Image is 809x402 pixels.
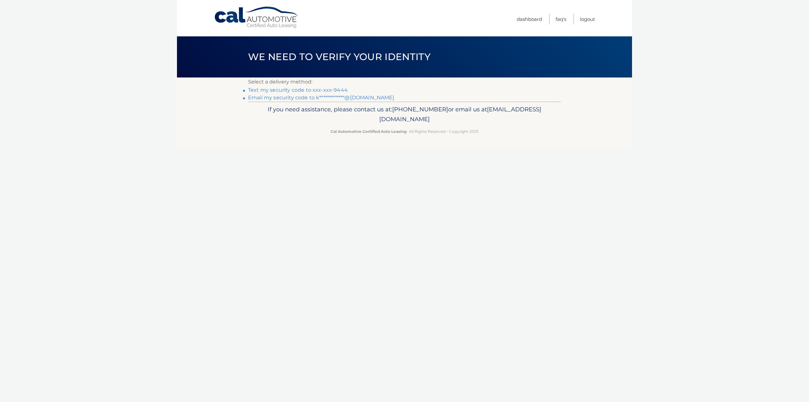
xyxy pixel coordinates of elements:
[252,104,557,125] p: If you need assistance, please contact us at: or email us at
[517,14,542,24] a: Dashboard
[556,14,566,24] a: FAQ's
[248,77,561,86] p: Select a delivery method:
[248,51,430,63] span: We need to verify your identity
[392,106,448,113] span: [PHONE_NUMBER]
[214,6,299,29] a: Cal Automotive
[252,128,557,135] p: - All Rights Reserved - Copyright 2025
[248,87,348,93] a: Text my security code to xxx-xxx-9444
[580,14,595,24] a: Logout
[331,129,406,134] strong: Cal Automotive Certified Auto Leasing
